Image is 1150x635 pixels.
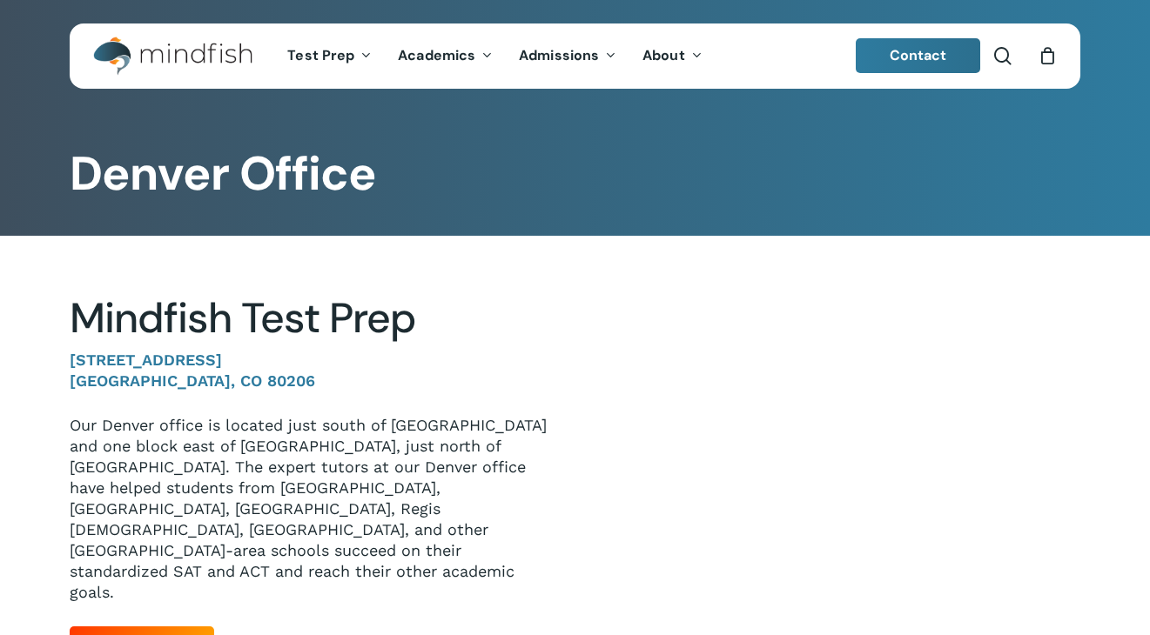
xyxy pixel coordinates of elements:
[70,415,548,603] p: Our Denver office is located just south of [GEOGRAPHIC_DATA] and one block east of [GEOGRAPHIC_DA...
[890,46,947,64] span: Contact
[856,38,981,73] a: Contact
[274,23,715,89] nav: Main Menu
[274,49,385,63] a: Test Prep
[70,23,1080,89] header: Main Menu
[642,46,685,64] span: About
[70,351,222,369] strong: [STREET_ADDRESS]
[398,46,475,64] span: Academics
[385,49,506,63] a: Academics
[506,49,629,63] a: Admissions
[70,146,1080,202] h1: Denver Office
[629,49,716,63] a: About
[70,293,548,344] h2: Mindfish Test Prep
[70,371,315,390] strong: [GEOGRAPHIC_DATA], CO 80206
[287,46,354,64] span: Test Prep
[519,46,599,64] span: Admissions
